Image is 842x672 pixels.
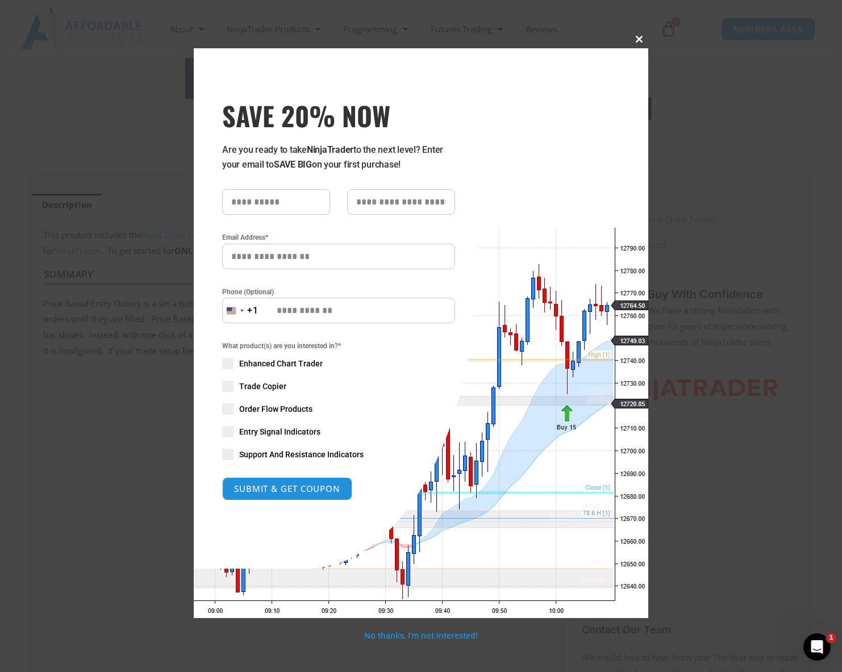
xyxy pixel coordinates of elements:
[222,286,455,298] label: Phone (Optional)
[239,381,286,392] span: Trade Copier
[222,426,455,437] label: Entry Signal Indicators
[222,403,455,415] label: Order Flow Products
[803,633,831,661] iframe: Intercom live chat
[222,340,455,352] span: What product(s) are you interested in?
[222,477,352,500] button: SUBMIT & GET COUPON
[247,303,259,318] div: +1
[239,449,364,460] span: Support And Resistance Indicators
[222,99,455,131] h3: SAVE 20% NOW
[222,298,259,323] button: Selected country
[827,633,836,642] span: 1
[274,159,312,170] strong: SAVE BIG
[239,358,323,369] span: Enhanced Chart Trader
[222,143,455,172] p: Are you ready to take to the next level? Enter your email to on your first purchase!
[222,232,455,243] label: Email Address
[239,426,320,437] span: Entry Signal Indicators
[222,449,455,460] label: Support And Resistance Indicators
[307,144,353,155] strong: NinjaTrader
[222,358,455,369] label: Enhanced Chart Trader
[222,381,455,392] label: Trade Copier
[239,403,312,415] span: Order Flow Products
[364,630,477,641] a: No thanks, I’m not interested!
